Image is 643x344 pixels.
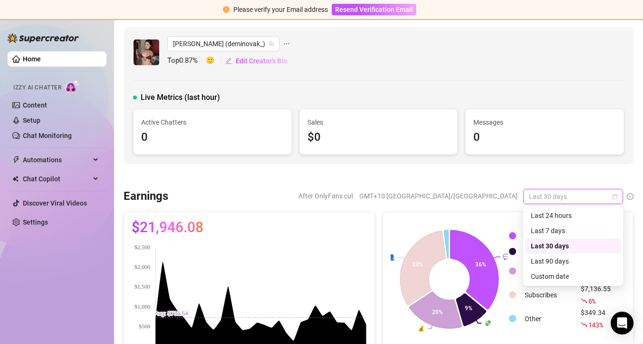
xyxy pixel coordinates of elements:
[581,307,611,330] div: $349.34
[521,307,576,330] td: Other
[236,57,287,65] span: Edit Creator's Bio
[65,79,80,93] img: AI Chatter
[335,6,413,13] span: Resend Verification Email
[473,117,616,128] span: Messages
[473,128,616,147] div: 0
[307,128,450,147] div: $0
[141,128,284,147] div: 0
[225,58,232,64] span: edit
[581,321,587,328] span: fall
[525,254,621,269] div: Last 90 days
[525,269,621,284] div: Custom date
[12,176,19,182] img: Chat Copilot
[612,194,618,199] span: calendar
[531,210,615,221] div: Last 24 hours
[23,117,40,124] a: Setup
[531,226,615,236] div: Last 7 days
[529,189,617,204] span: Last 30 days
[23,171,90,187] span: Chat Copilot
[206,55,225,67] span: 🙂
[173,37,274,51] span: Demi (deminovak_)
[167,55,206,67] span: Top 0.87 %
[225,53,288,69] button: Edit Creator's Bio
[12,156,20,164] span: thunderbolt
[223,6,230,13] span: exclamation-circle
[388,254,395,261] text: 👤
[307,117,450,128] span: Sales
[283,36,290,51] span: ellipsis
[298,189,354,203] span: After OnlyFans cut
[588,320,603,329] span: 143 %
[521,284,576,306] td: Subscribes
[531,271,615,282] div: Custom date
[23,218,48,226] a: Settings
[525,238,621,254] div: Last 30 days
[332,4,416,15] button: Resend Verification Email
[134,39,159,65] img: Demi
[124,189,168,204] h3: Earnings
[13,83,61,92] span: Izzy AI Chatter
[521,244,576,259] td: Tips
[521,260,576,283] td: Mass Messages
[233,4,328,15] div: Please verify your Email address
[588,296,595,305] span: 6 %
[23,152,90,167] span: Automations
[141,92,220,103] span: Live Metrics (last hour)
[269,41,274,47] span: team
[141,117,284,128] span: Active Chatters
[627,193,633,200] span: info-circle
[23,132,72,139] a: Chat Monitoring
[521,228,576,243] td: Chatter Sales
[531,241,615,251] div: Last 30 days
[23,55,41,63] a: Home
[611,312,633,334] div: Open Intercom Messenger
[8,33,79,43] img: logo-BBDzfeDw.svg
[23,199,87,207] a: Discover Viral Videos
[23,101,47,109] a: Content
[525,208,621,223] div: Last 24 hours
[418,324,425,332] text: 💰
[503,253,510,260] text: 💬
[581,297,587,304] span: fall
[581,284,611,306] div: $7,136.55
[359,189,518,203] span: GMT+10 [GEOGRAPHIC_DATA]/[GEOGRAPHIC_DATA]
[525,223,621,238] div: Last 7 days
[484,319,491,326] text: 💸
[132,220,203,235] span: $21,946.08
[531,256,615,266] div: Last 90 days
